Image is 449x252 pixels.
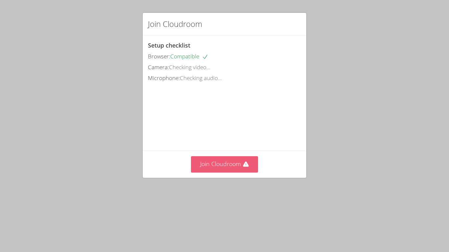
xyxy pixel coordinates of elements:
h2: Join Cloudroom [148,18,202,30]
span: Microphone: [148,74,180,82]
span: Checking video... [169,63,210,71]
span: Checking audio... [180,74,222,82]
span: Camera: [148,63,169,71]
span: Setup checklist [148,41,190,49]
span: Compatible [170,52,208,60]
button: Join Cloudroom [191,156,258,172]
span: Browser: [148,52,170,60]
